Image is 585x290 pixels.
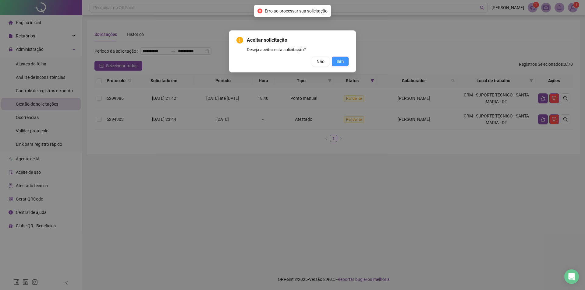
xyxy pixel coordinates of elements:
[317,58,324,65] span: Não
[312,57,329,66] button: Não
[257,9,262,13] span: close-circle
[236,37,243,44] span: exclamation-circle
[247,46,349,53] div: Deseja aceitar esta solicitação?
[564,269,579,284] div: Open Intercom Messenger
[332,57,349,66] button: Sim
[247,37,349,44] span: Aceitar solicitação
[265,8,328,14] span: Erro ao processar sua solicitação
[337,58,344,65] span: Sim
